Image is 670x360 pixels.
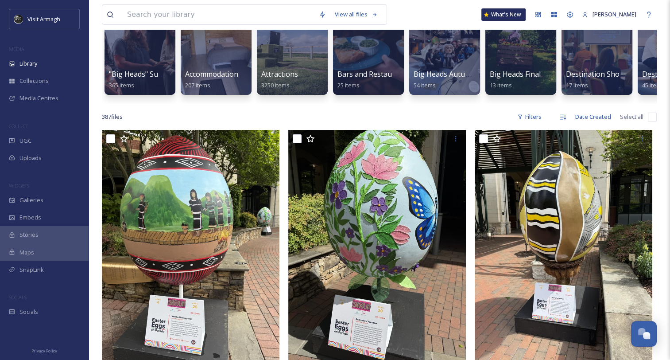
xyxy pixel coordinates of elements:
[31,348,57,354] span: Privacy Policy
[27,15,60,23] span: Visit Armagh
[490,81,512,89] span: 13 items
[337,70,410,89] a: Bars and Restaurants25 items
[19,248,34,257] span: Maps
[414,81,436,89] span: 54 items
[414,69,493,79] span: Big Heads Autumn 2025
[19,137,31,145] span: UGC
[414,70,493,89] a: Big Heads Autumn 202554 items
[19,213,41,222] span: Embeds
[9,182,29,189] span: WIDGETS
[642,81,664,89] span: 45 items
[19,59,37,68] span: Library
[19,94,58,102] span: Media Centres
[578,6,641,23] a: [PERSON_NAME]
[14,15,23,23] img: THE-FIRST-PLACE-VISIT-ARMAGH.COM-BLACK.jpg
[330,6,382,23] a: View all files
[19,77,49,85] span: Collections
[337,69,410,79] span: Bars and Restaurants
[19,231,39,239] span: Stories
[337,81,360,89] span: 25 items
[261,70,298,89] a: Attractions3250 items
[102,113,123,121] span: 387 file s
[261,69,298,79] span: Attractions
[631,321,657,347] button: Open Chat
[9,46,24,52] span: MEDIA
[620,113,643,121] span: Select all
[109,69,224,79] span: "Big Heads" Summer Content 2025
[513,108,546,125] div: Filters
[123,5,314,24] input: Search your library
[19,266,44,274] span: SnapLink
[19,308,38,316] span: Socials
[19,196,43,204] span: Galleries
[109,70,224,89] a: "Big Heads" Summer Content 2025365 items
[109,81,134,89] span: 365 items
[9,123,28,129] span: COLLECT
[571,108,616,125] div: Date Created
[490,70,565,89] a: Big Heads Final Videos13 items
[19,154,42,162] span: Uploads
[185,81,210,89] span: 207 items
[481,8,526,21] a: What's New
[185,69,238,79] span: Accommodation
[490,69,565,79] span: Big Heads Final Videos
[566,81,588,89] span: 17 items
[31,345,57,356] a: Privacy Policy
[261,81,290,89] span: 3250 items
[185,70,238,89] a: Accommodation207 items
[593,10,636,18] span: [PERSON_NAME]
[9,294,27,301] span: SOCIALS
